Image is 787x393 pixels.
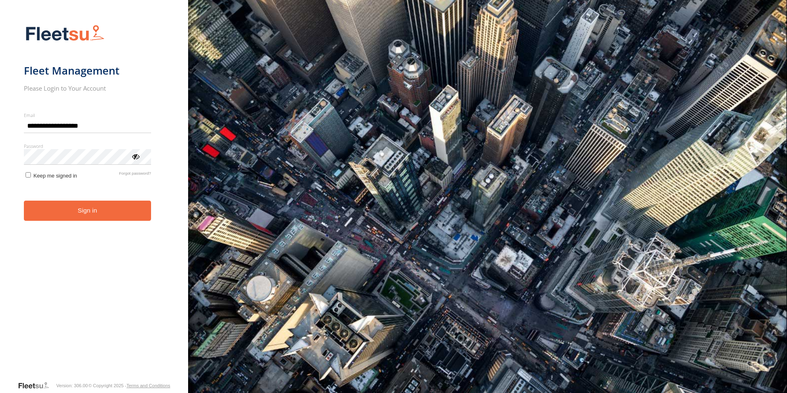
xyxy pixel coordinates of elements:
[131,152,140,160] div: ViewPassword
[24,23,106,44] img: Fleetsu
[24,20,164,381] form: main
[24,64,151,77] h1: Fleet Management
[88,383,170,388] div: © Copyright 2025 -
[126,383,170,388] a: Terms and Conditions
[24,201,151,221] button: Sign in
[24,112,151,118] label: Email
[119,171,151,179] a: Forgot password?
[24,143,151,149] label: Password
[26,172,31,178] input: Keep me signed in
[33,173,77,179] span: Keep me signed in
[24,84,151,92] h2: Please Login to Your Account
[18,381,56,390] a: Visit our Website
[56,383,88,388] div: Version: 306.00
